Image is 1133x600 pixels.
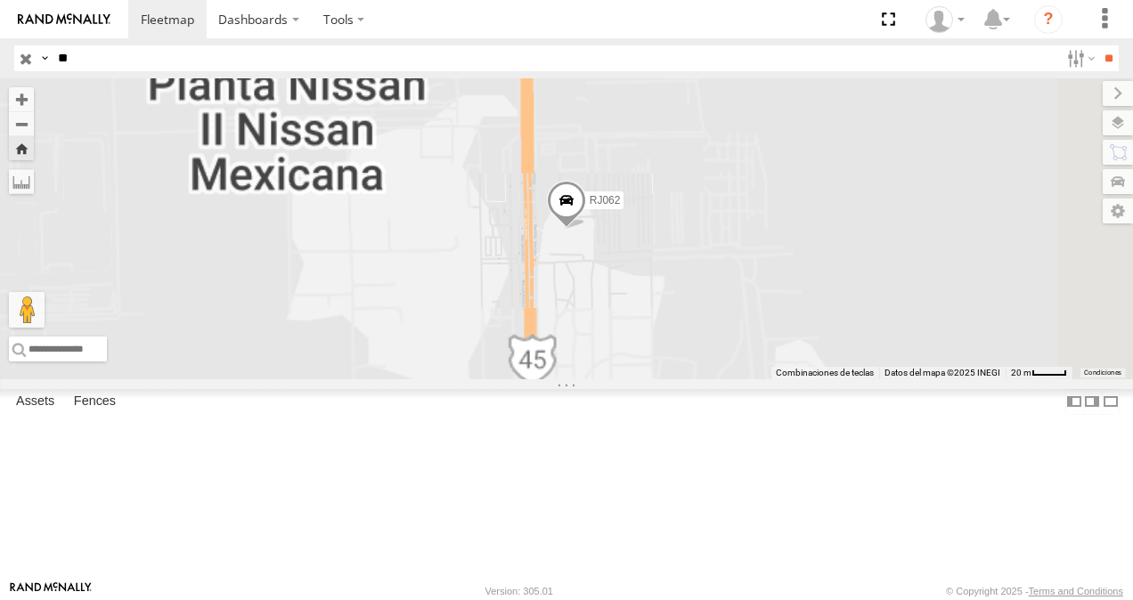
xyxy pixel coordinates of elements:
[1006,367,1072,379] button: Escala del mapa: 20 m por 36 píxeles
[9,169,34,194] label: Measure
[1102,389,1120,415] label: Hide Summary Table
[1103,199,1133,223] label: Map Settings
[10,582,92,600] a: Visit our Website
[1060,45,1098,71] label: Search Filter Options
[65,389,125,414] label: Fences
[884,368,1000,377] span: Datos del mapa ©2025 INEGI
[590,195,621,207] span: RJ062
[485,586,553,596] div: Version: 305.01
[9,136,34,160] button: Zoom Home
[9,87,34,111] button: Zoom in
[919,6,971,33] div: XPD GLOBAL
[776,367,874,379] button: Combinaciones de teclas
[9,111,34,136] button: Zoom out
[9,292,45,328] button: Arrastra el hombrecito naranja al mapa para abrir Street View
[1065,389,1083,415] label: Dock Summary Table to the Left
[1083,389,1101,415] label: Dock Summary Table to the Right
[1034,5,1063,34] i: ?
[18,13,110,26] img: rand-logo.svg
[946,586,1123,596] div: © Copyright 2025 -
[1029,586,1123,596] a: Terms and Conditions
[37,45,52,71] label: Search Query
[1011,368,1031,377] span: 20 m
[7,389,63,414] label: Assets
[1084,369,1121,377] a: Condiciones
